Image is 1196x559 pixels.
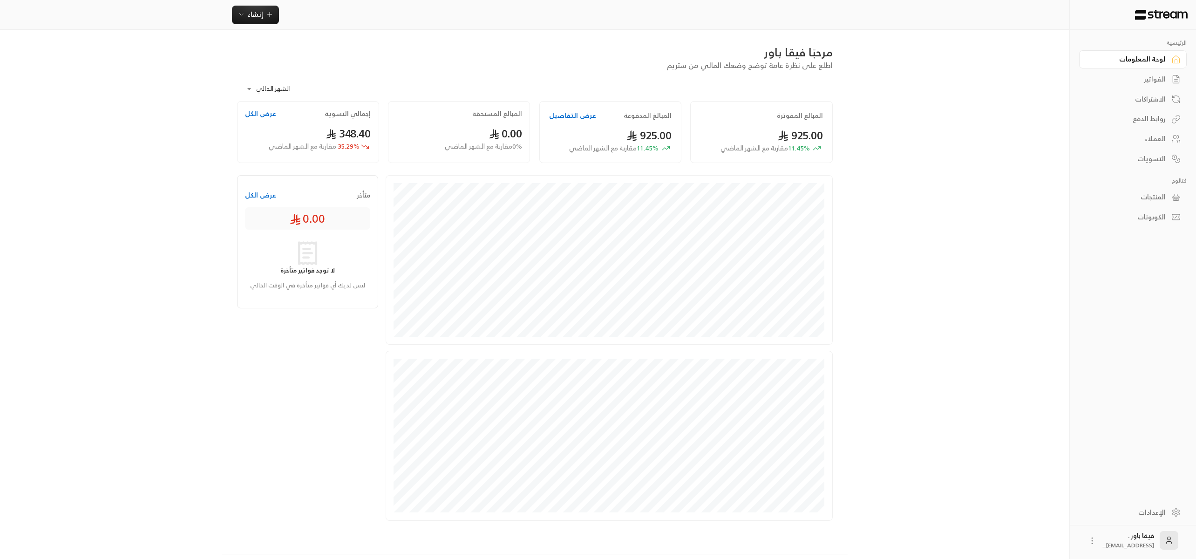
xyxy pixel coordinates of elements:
div: الإعدادات [1091,508,1166,517]
button: عرض الكل [245,191,276,200]
a: الإعدادات [1079,503,1187,521]
span: متأخر [357,191,370,200]
p: الرئيسية [1079,39,1187,47]
a: الاشتراكات [1079,90,1187,108]
p: كتالوج [1079,177,1187,184]
a: الفواتير [1079,70,1187,89]
span: 35.29 % [269,142,360,151]
h2: المبالغ المدفوعة [624,111,672,120]
span: مقارنة مع الشهر الماضي [720,142,788,154]
span: 925.00 [626,126,672,145]
button: إنشاء [232,6,279,24]
a: العملاء [1079,130,1187,148]
strong: لا توجد فواتير متأخرة [280,265,335,276]
div: التسويات [1091,154,1166,164]
img: Logo [1134,10,1189,20]
a: روابط الدفع [1079,110,1187,128]
div: لوحة المعلومات [1091,55,1166,64]
span: 925.00 [778,126,823,145]
div: روابط الدفع [1091,114,1166,123]
div: الشهر الحالي [241,77,311,101]
a: المنتجات [1079,188,1187,206]
p: ليس لديك أي فواتير متأخرة في الوقت الحالي [249,281,366,290]
h2: المبالغ المفوترة [777,111,823,120]
div: المنتجات [1091,192,1166,202]
span: [EMAIL_ADDRESS].... [1102,540,1154,550]
span: إنشاء [248,8,263,20]
span: 348.40 [326,124,371,143]
a: الكوبونات [1079,208,1187,226]
div: العملاء [1091,134,1166,143]
button: عرض الكل [245,109,276,118]
div: الفواتير [1091,75,1166,84]
span: 0 % مقارنة مع الشهر الماضي [445,142,522,151]
h2: إجمالي التسوية [325,109,371,118]
h2: المبالغ المستحقة [472,109,522,118]
span: مقارنة مع الشهر الماضي [569,142,637,154]
a: لوحة المعلومات [1079,50,1187,68]
span: 0.00 [489,124,522,143]
span: 11.45 % [569,143,659,153]
div: فيقا باور . [1102,531,1154,550]
div: الاشتراكات [1091,95,1166,104]
div: الكوبونات [1091,212,1166,222]
span: 11.45 % [720,143,810,153]
a: التسويات [1079,150,1187,168]
span: اطلع على نظرة عامة توضح وضعك المالي من ستريم [666,59,833,72]
span: مقارنة مع الشهر الماضي [269,140,336,152]
button: عرض التفاصيل [549,111,596,120]
span: 0.00 [290,211,325,226]
div: مرحبًا فيقا باور [237,45,833,60]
